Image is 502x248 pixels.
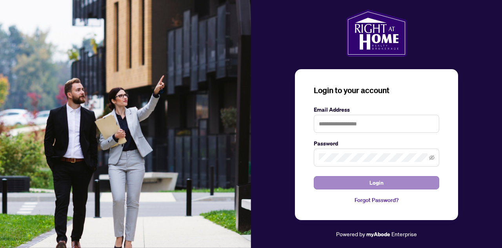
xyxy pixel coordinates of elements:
span: Login [369,176,384,189]
h3: Login to your account [314,85,439,96]
button: Login [314,176,439,189]
a: Forgot Password? [314,196,439,204]
label: Password [314,139,439,148]
span: eye-invisible [429,155,435,160]
a: myAbode [366,230,390,239]
label: Email Address [314,105,439,114]
span: Powered by [336,230,365,237]
span: Enterprise [391,230,417,237]
img: ma-logo [346,9,407,57]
